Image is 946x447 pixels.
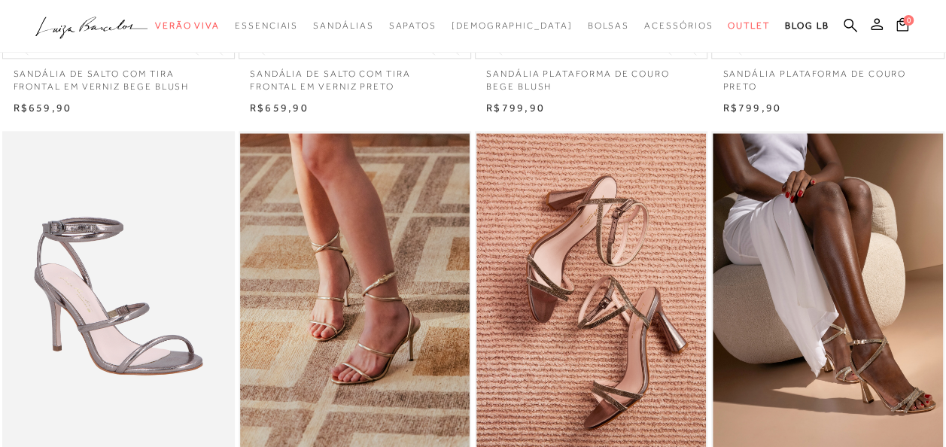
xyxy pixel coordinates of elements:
[388,12,436,40] a: categoryNavScreenReaderText
[892,17,913,37] button: 0
[644,12,713,40] a: categoryNavScreenReaderText
[728,20,770,31] span: Outlet
[785,12,829,40] a: BLOG LB
[587,20,629,31] span: Bolsas
[313,20,373,31] span: Sandálias
[155,12,220,40] a: categoryNavScreenReaderText
[14,102,72,114] span: R$659,90
[2,59,235,93] a: SANDÁLIA DE SALTO COM TIRA FRONTAL EM VERNIZ BEGE BLUSH
[903,15,914,26] span: 0
[475,59,707,93] a: SANDÁLIA PLATAFORMA DE COURO BEGE BLUSH
[644,20,713,31] span: Acessórios
[155,20,220,31] span: Verão Viva
[587,12,629,40] a: categoryNavScreenReaderText
[452,12,573,40] a: noSubCategoriesText
[728,12,770,40] a: categoryNavScreenReaderText
[313,12,373,40] a: categoryNavScreenReaderText
[250,102,309,114] span: R$659,90
[785,20,829,31] span: BLOG LB
[722,102,781,114] span: R$799,90
[388,20,436,31] span: Sapatos
[711,59,944,93] a: SANDÁLIA PLATAFORMA DE COURO PRETO
[235,20,298,31] span: Essenciais
[239,59,471,93] a: SANDÁLIA DE SALTO COM TIRA FRONTAL EM VERNIZ PRETO
[486,102,545,114] span: R$799,90
[452,20,573,31] span: [DEMOGRAPHIC_DATA]
[235,12,298,40] a: categoryNavScreenReaderText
